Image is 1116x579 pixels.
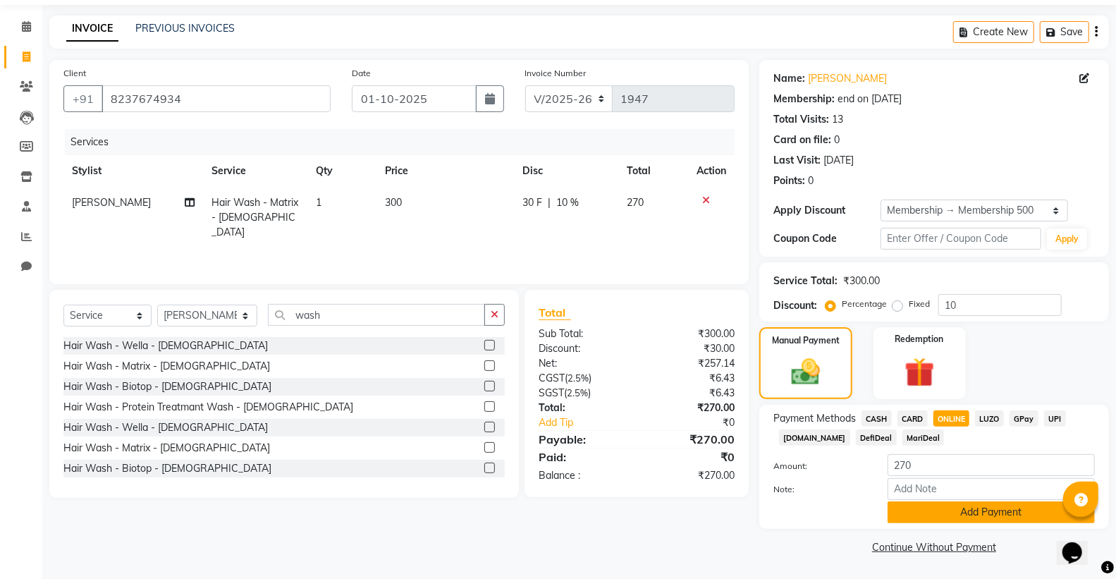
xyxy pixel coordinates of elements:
div: Hair Wash - Matrix - [DEMOGRAPHIC_DATA] [63,359,270,374]
div: Discount: [773,298,817,313]
label: Redemption [895,333,944,346]
button: +91 [63,85,103,112]
span: DefiDeal [856,429,897,446]
div: Points: [773,173,805,188]
span: Payment Methods [773,411,856,426]
div: Paid: [528,449,637,465]
div: ₹270.00 [637,431,745,448]
div: Service Total: [773,274,838,288]
th: Price [376,155,515,187]
span: | [548,195,551,210]
div: Hair Wash - Matrix - [DEMOGRAPHIC_DATA] [63,441,270,456]
iframe: chat widget [1057,523,1102,565]
div: Sub Total: [528,327,637,341]
div: ₹6.43 [637,371,745,386]
span: 30 F [523,195,543,210]
div: Card on file: [773,133,831,147]
input: Add Note [888,478,1095,500]
div: ₹0 [655,415,745,430]
div: ( ) [528,386,637,401]
button: Apply [1047,228,1087,250]
th: Action [688,155,735,187]
div: Last Visit: [773,153,821,168]
div: ₹270.00 [637,468,745,483]
span: UPI [1044,410,1066,427]
div: Apply Discount [773,203,881,218]
div: Hair Wash - Wella - [DEMOGRAPHIC_DATA] [63,420,268,435]
div: ₹300.00 [637,327,745,341]
div: Hair Wash - Biotop - [DEMOGRAPHIC_DATA] [63,379,271,394]
th: Qty [307,155,376,187]
a: PREVIOUS INVOICES [135,22,235,35]
span: ONLINE [933,410,970,427]
th: Stylist [63,155,203,187]
div: Membership: [773,92,835,106]
div: Services [65,129,745,155]
div: ₹6.43 [637,386,745,401]
label: Amount: [763,460,877,473]
a: INVOICE [66,16,118,42]
div: 0 [834,133,840,147]
span: 270 [627,196,644,209]
input: Search by Name/Mobile/Email/Code [102,85,331,112]
th: Total [618,155,688,187]
span: Hair Wash - Matrix - [DEMOGRAPHIC_DATA] [211,196,298,238]
th: Service [203,155,307,187]
div: Name: [773,71,805,86]
span: SGST [539,386,564,399]
span: 1 [316,196,321,209]
span: 2.5% [567,387,588,398]
div: 13 [832,112,843,127]
span: 2.5% [568,372,589,384]
input: Amount [888,454,1095,476]
div: end on [DATE] [838,92,902,106]
img: _gift.svg [895,354,944,391]
div: Hair Wash - Wella - [DEMOGRAPHIC_DATA] [63,339,268,353]
div: ₹300.00 [843,274,880,288]
span: [DOMAIN_NAME] [779,429,850,446]
label: Invoice Number [525,67,587,80]
img: _cash.svg [783,355,829,389]
th: Disc [515,155,619,187]
div: ₹30.00 [637,341,745,356]
label: Percentage [842,298,887,310]
span: CGST [539,372,565,384]
label: Fixed [909,298,930,310]
span: CARD [897,410,928,427]
span: 10 % [557,195,580,210]
div: Discount: [528,341,637,356]
div: Balance : [528,468,637,483]
div: Coupon Code [773,231,881,246]
label: Client [63,67,86,80]
input: Enter Offer / Coupon Code [881,228,1041,250]
a: [PERSON_NAME] [808,71,887,86]
input: Search or Scan [268,304,485,326]
span: LUZO [975,410,1004,427]
label: Date [352,67,371,80]
button: Create New [953,21,1034,43]
div: Net: [528,356,637,371]
span: 300 [385,196,402,209]
div: Hair Wash - Protein Treatmant Wash - [DEMOGRAPHIC_DATA] [63,400,353,415]
div: Total: [528,401,637,415]
span: CASH [861,410,892,427]
div: ( ) [528,371,637,386]
div: 0 [808,173,814,188]
span: [PERSON_NAME] [72,196,151,209]
label: Manual Payment [772,334,840,347]
div: Total Visits: [773,112,829,127]
div: Payable: [528,431,637,448]
div: ₹257.14 [637,356,745,371]
div: [DATE] [823,153,854,168]
label: Note: [763,483,877,496]
div: Hair Wash - Biotop - [DEMOGRAPHIC_DATA] [63,461,271,476]
span: GPay [1010,410,1038,427]
span: Total [539,305,571,320]
a: Continue Without Payment [762,540,1106,555]
div: ₹270.00 [637,401,745,415]
span: MariDeal [902,429,945,446]
div: ₹0 [637,449,745,465]
button: Save [1040,21,1089,43]
button: Add Payment [888,501,1095,523]
a: Add Tip [528,415,654,430]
